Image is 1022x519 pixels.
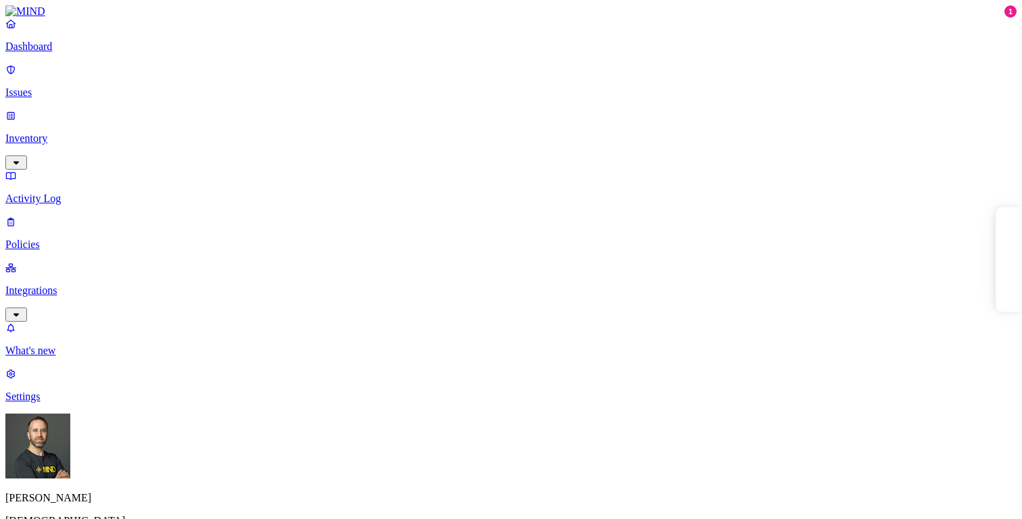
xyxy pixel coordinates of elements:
[5,193,1017,205] p: Activity Log
[5,170,1017,205] a: Activity Log
[1004,5,1017,18] div: 1
[5,492,1017,504] p: [PERSON_NAME]
[5,64,1017,99] a: Issues
[5,5,45,18] img: MIND
[5,262,1017,320] a: Integrations
[5,285,1017,297] p: Integrations
[5,216,1017,251] a: Policies
[5,109,1017,168] a: Inventory
[5,132,1017,145] p: Inventory
[5,41,1017,53] p: Dashboard
[5,18,1017,53] a: Dashboard
[5,5,1017,18] a: MIND
[5,345,1017,357] p: What's new
[5,239,1017,251] p: Policies
[5,322,1017,357] a: What's new
[5,414,70,478] img: Tom Mayblum
[5,86,1017,99] p: Issues
[5,391,1017,403] p: Settings
[5,368,1017,403] a: Settings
